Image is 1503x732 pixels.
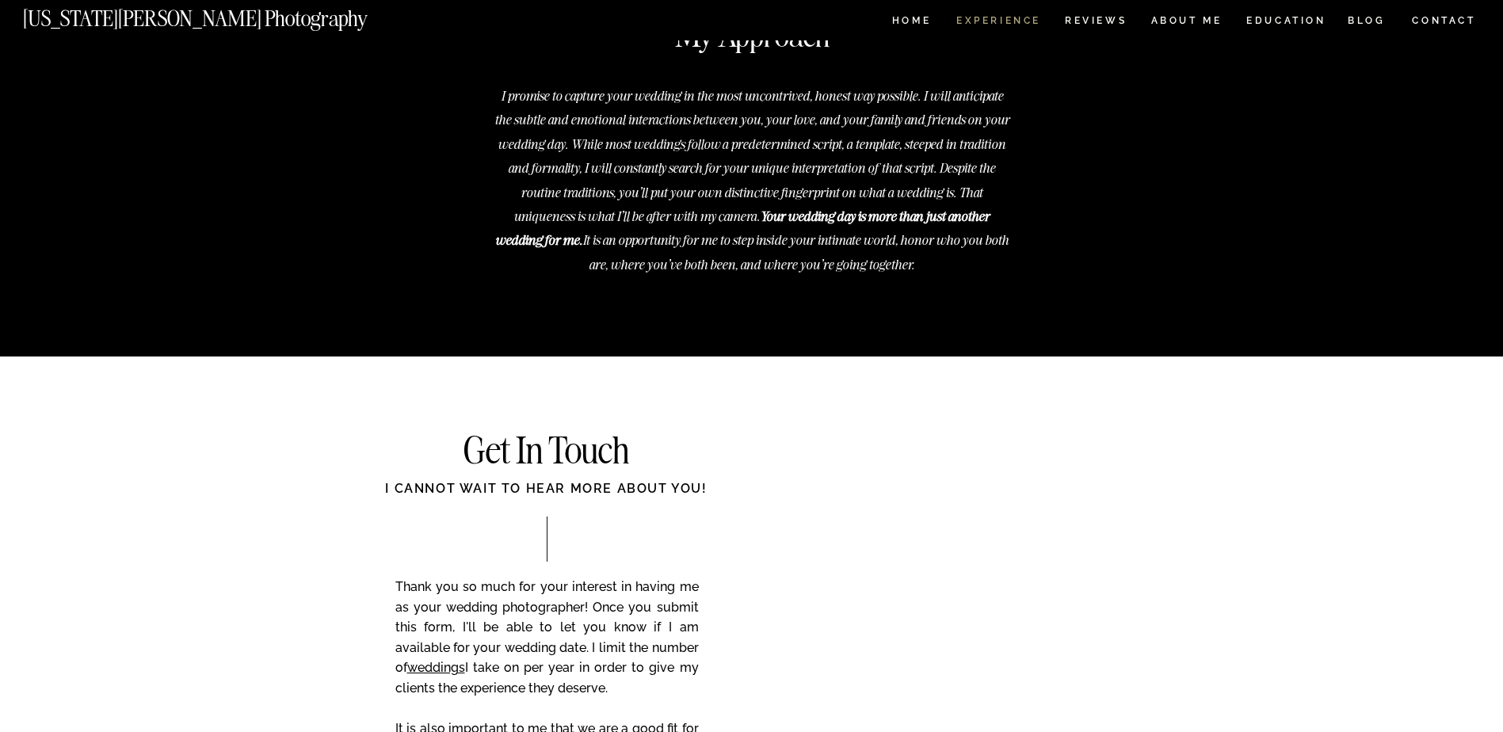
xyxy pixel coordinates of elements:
[23,8,421,21] a: [US_STATE][PERSON_NAME] Photography
[956,16,1040,29] a: Experience
[387,433,706,471] h2: Get In Touch
[1411,12,1477,29] a: CONTACT
[1150,16,1223,29] a: ABOUT ME
[1245,16,1328,29] a: EDUCATION
[513,10,991,54] h2: My Approach
[324,479,769,516] div: I cannot wait to hear more about you!
[407,660,465,675] a: weddings
[1348,16,1386,29] a: BLOG
[494,84,1010,273] p: I promise to capture your wedding in the most uncontrived, honest way possible. I will anticipate...
[889,16,934,29] a: HOME
[1065,16,1124,29] a: REVIEWS
[495,208,990,248] b: Your wedding day is more than just another wedding for me.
